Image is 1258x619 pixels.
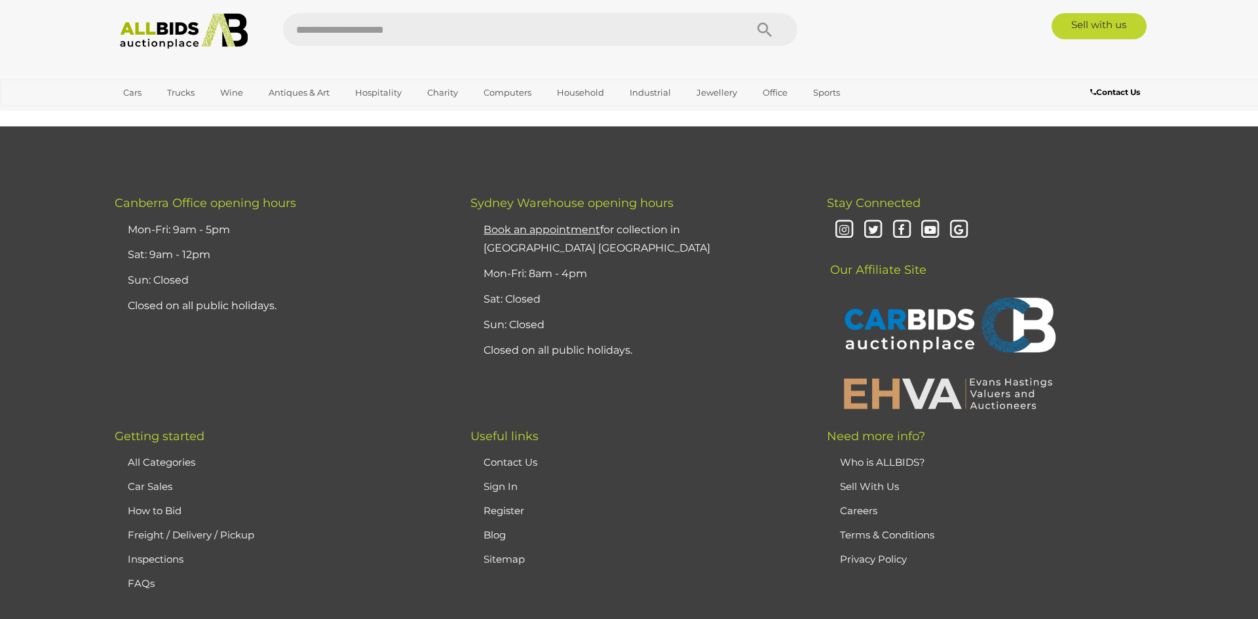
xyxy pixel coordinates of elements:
span: Sydney Warehouse opening hours [470,196,674,210]
a: Computers [475,82,540,103]
span: Useful links [470,429,539,443]
span: Need more info? [827,429,925,443]
a: Sell With Us [840,480,899,493]
a: Privacy Policy [840,553,907,565]
a: Blog [484,529,506,541]
span: Our Affiliate Site [827,243,926,277]
li: Mon-Fri: 9am - 5pm [124,217,438,243]
img: EHVA | Evans Hastings Valuers and Auctioneers [837,376,1059,410]
a: Inspections [128,553,183,565]
a: Careers [840,504,877,517]
li: Sun: Closed [480,312,793,338]
li: Sat: 9am - 12pm [124,242,438,268]
a: Charity [419,82,467,103]
a: [GEOGRAPHIC_DATA] [115,103,225,125]
a: How to Bid [128,504,181,517]
a: Antiques & Art [260,82,338,103]
button: Search [732,13,797,46]
li: Closed on all public holidays. [480,338,793,364]
a: Sitemap [484,553,525,565]
a: Who is ALLBIDS? [840,456,925,468]
i: Facebook [890,219,913,242]
span: Stay Connected [827,196,921,210]
a: Register [484,504,524,517]
a: Sign In [484,480,518,493]
a: Terms & Conditions [840,529,934,541]
img: Allbids.com.au [113,13,255,49]
a: Car Sales [128,480,172,493]
a: Jewellery [688,82,746,103]
li: Sat: Closed [480,287,793,312]
a: Hospitality [347,82,410,103]
u: Book an appointment [484,223,600,236]
a: Contact Us [484,456,537,468]
b: Contact Us [1090,87,1140,97]
a: FAQs [128,577,155,590]
li: Mon-Fri: 8am - 4pm [480,261,793,287]
a: Household [548,82,613,103]
i: Youtube [919,219,942,242]
a: Office [754,82,796,103]
a: Freight / Delivery / Pickup [128,529,254,541]
a: Wine [212,82,252,103]
a: All Categories [128,456,195,468]
a: Book an appointmentfor collection in [GEOGRAPHIC_DATA] [GEOGRAPHIC_DATA] [484,223,710,255]
li: Sun: Closed [124,268,438,293]
li: Closed on all public holidays. [124,293,438,319]
a: Contact Us [1090,85,1143,100]
span: Getting started [115,429,204,443]
a: Trucks [159,82,203,103]
span: Canberra Office opening hours [115,196,296,210]
img: CARBIDS Auctionplace [837,284,1059,370]
i: Instagram [833,219,856,242]
a: Industrial [621,82,679,103]
i: Google [947,219,970,242]
a: Cars [115,82,150,103]
i: Twitter [862,219,885,242]
a: Sports [805,82,848,103]
a: Sell with us [1052,13,1147,39]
